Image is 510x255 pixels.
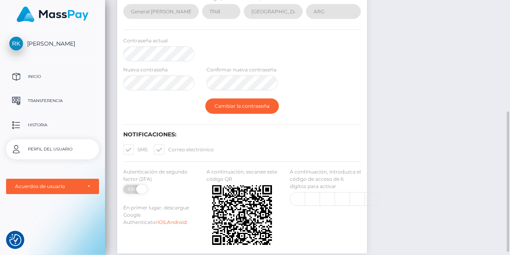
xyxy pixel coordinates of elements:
[9,234,21,246] img: Revisit consent button
[9,119,96,131] p: Historia
[6,139,99,159] a: Perfil del usuario
[154,144,214,155] label: Correo electrónico
[9,71,96,83] p: Inicio
[122,185,143,194] span: ON
[6,179,99,194] button: Acuerdos de usuario
[17,6,89,22] img: MassPay
[158,219,166,225] a: iOS
[123,131,361,138] h6: Notificaciones:
[6,115,99,135] a: Historia
[290,168,361,190] label: A continuación, introduzca el código de acceso de 6 dígitos para activar
[9,234,21,246] button: Consent Preferences
[9,143,96,155] p: Perfil del usuario
[205,98,279,114] button: Cambiar la contraseña
[207,168,278,183] label: A continuación, escanee este código QR
[15,183,81,190] div: Acuerdos de usuario
[6,40,99,47] span: [PERSON_NAME]
[167,219,187,225] a: Android
[123,144,148,155] label: SMS
[123,168,194,183] label: Autenticación de segundo factor (2FA)
[123,204,194,226] label: En primer lugar, descargue Google Authenticator ,
[9,95,96,107] p: Transferencia
[207,66,276,73] label: Confirmar nueva contraseña
[123,66,168,73] label: Nueva contraseña
[6,91,99,111] a: Transferencia
[123,37,168,44] label: Contraseña actual
[6,67,99,87] a: Inicio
